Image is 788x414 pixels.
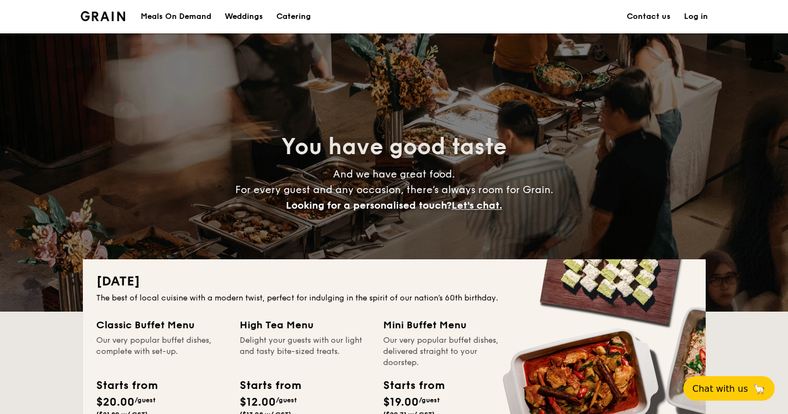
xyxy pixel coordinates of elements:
[383,335,513,368] div: Our very popular buffet dishes, delivered straight to your doorstep.
[81,11,126,21] a: Logotype
[383,317,513,333] div: Mini Buffet Menu
[96,317,226,333] div: Classic Buffet Menu
[96,273,692,290] h2: [DATE]
[692,383,748,394] span: Chat with us
[240,377,300,394] div: Starts from
[81,11,126,21] img: Grain
[276,396,297,404] span: /guest
[96,293,692,304] div: The best of local cuisine with a modern twist, perfect for indulging in the spirit of our nation’...
[383,377,444,394] div: Starts from
[96,335,226,368] div: Our very popular buffet dishes, complete with set-up.
[240,317,370,333] div: High Tea Menu
[240,396,276,409] span: $12.00
[452,199,502,211] span: Let's chat.
[683,376,775,401] button: Chat with us🦙
[235,168,553,211] span: And we have great food. For every guest and any occasion, there’s always room for Grain.
[419,396,440,404] span: /guest
[281,134,507,160] span: You have good taste
[286,199,452,211] span: Looking for a personalised touch?
[752,382,766,395] span: 🦙
[240,335,370,368] div: Delight your guests with our light and tasty bite-sized treats.
[383,396,419,409] span: $19.00
[135,396,156,404] span: /guest
[96,396,135,409] span: $20.00
[96,377,157,394] div: Starts from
